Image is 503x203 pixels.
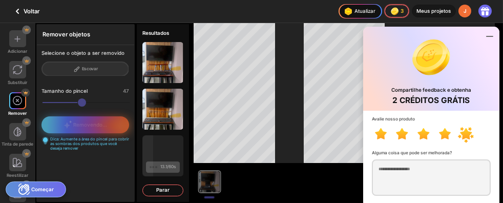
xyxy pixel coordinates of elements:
font: 2 CRÉDITOS GRÁTIS [393,95,470,105]
font: Selecione o objeto a ser removido [41,50,124,56]
font: Voltar [24,8,39,15]
font: 3 [401,8,404,14]
font: Começar [31,187,54,192]
img: textarea-hint-icon.svg [41,137,49,145]
font: Resultados [142,30,169,36]
img: upgrade-nav-btn-icon.gif [342,6,353,17]
font: Avalie nosso produto [372,116,415,121]
font: Substituir [8,80,27,85]
font: Reestilizar [7,173,28,178]
font: Parar [156,187,170,193]
font: Tinta de parede [2,141,33,147]
font: Remover objetos [43,31,90,38]
font: J [464,8,467,14]
font: Compartilhe feedback e obtenha [391,87,471,93]
font: 47 [123,88,129,94]
font: Dica: Aumente a área do pincel para cobrir as sombras dos produtos que você deseja remover [50,137,129,151]
font: Adicionar [8,49,27,54]
div: 13.1/60s [160,164,176,170]
font: Remover [8,111,27,116]
font: Tamanho do pincel [41,88,88,94]
font: Alguma coisa que pode ser melhorada? [372,150,452,155]
font: Meus projetos [416,8,451,14]
font: Atualizar [354,8,375,14]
